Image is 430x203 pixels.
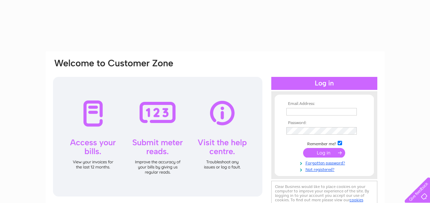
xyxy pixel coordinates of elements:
[285,140,364,147] td: Remember me?
[285,121,364,125] th: Password:
[285,101,364,106] th: Email Address:
[286,166,364,172] a: Not registered?
[303,148,345,158] input: Submit
[286,159,364,166] a: Forgotten password?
